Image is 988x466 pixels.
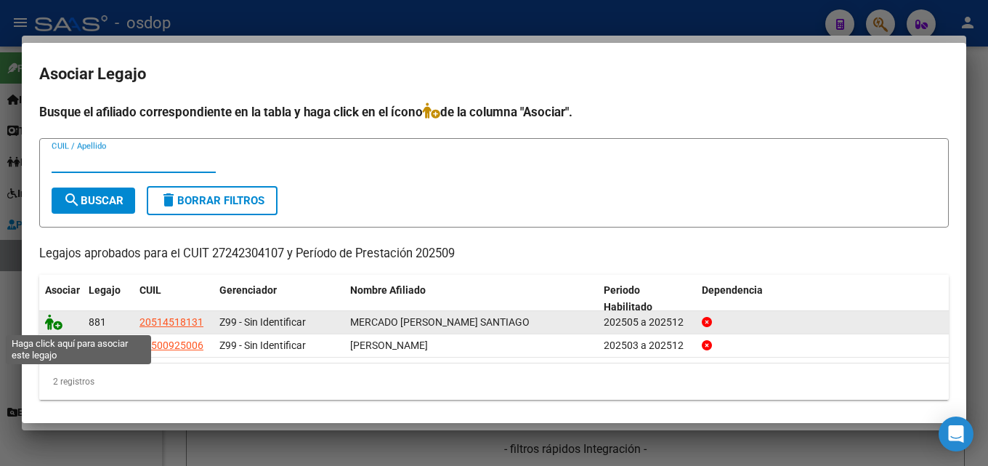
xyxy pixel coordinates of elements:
[52,188,135,214] button: Buscar
[134,275,214,323] datatable-header-cell: CUIL
[139,284,161,296] span: CUIL
[39,103,949,121] h4: Busque el afiliado correspondiente en la tabla y haga click en el ícono de la columna "Asociar".
[89,340,112,351] span: 1133
[939,417,973,451] div: Open Intercom Messenger
[83,275,134,323] datatable-header-cell: Legajo
[350,284,426,296] span: Nombre Afiliado
[63,194,123,207] span: Buscar
[219,316,306,328] span: Z99 - Sin Identificar
[39,60,949,88] h2: Asociar Legajo
[89,284,121,296] span: Legajo
[350,340,428,351] span: MERCADO FARRONI JULIANA
[89,316,106,328] span: 881
[696,275,949,323] datatable-header-cell: Dependencia
[604,284,652,313] span: Periodo Habilitado
[160,194,264,207] span: Borrar Filtros
[39,245,949,263] p: Legajos aprobados para el CUIT 27242304107 y Período de Prestación 202509
[45,284,80,296] span: Asociar
[139,316,203,328] span: 20514518131
[702,284,763,296] span: Dependencia
[147,186,278,215] button: Borrar Filtros
[598,275,696,323] datatable-header-cell: Periodo Habilitado
[39,275,83,323] datatable-header-cell: Asociar
[219,284,277,296] span: Gerenciador
[39,363,949,400] div: 2 registros
[604,337,690,354] div: 202503 a 202512
[63,191,81,209] mat-icon: search
[350,316,530,328] span: MERCADO FARRONI SANTIAGO
[214,275,344,323] datatable-header-cell: Gerenciador
[344,275,598,323] datatable-header-cell: Nombre Afiliado
[219,340,306,351] span: Z99 - Sin Identificar
[604,314,690,331] div: 202505 a 202512
[160,191,177,209] mat-icon: delete
[139,340,203,351] span: 27500925006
